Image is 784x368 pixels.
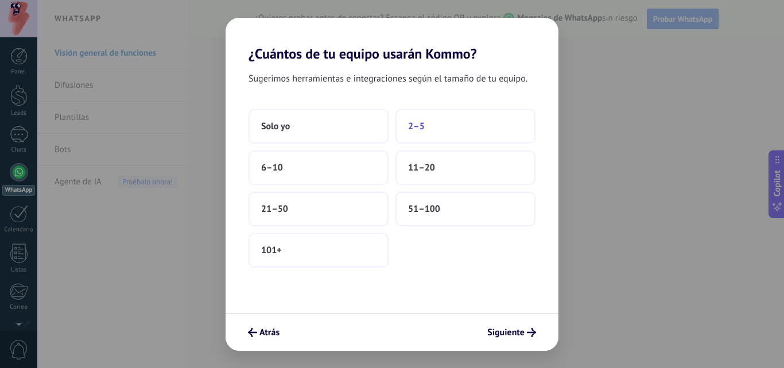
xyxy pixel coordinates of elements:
button: 11–20 [395,150,535,185]
span: Solo yo [261,121,290,132]
button: 6–10 [249,150,389,185]
span: Siguiente [487,328,525,336]
span: Atrás [259,328,280,336]
button: 2–5 [395,109,535,144]
span: 21–50 [261,203,288,215]
span: 6–10 [261,162,283,173]
button: 51–100 [395,192,535,226]
button: Siguiente [482,323,541,342]
h2: ¿Cuántos de tu equipo usarán Kommo? [226,18,558,62]
span: 51–100 [408,203,440,215]
span: 2–5 [408,121,425,132]
span: Sugerimos herramientas e integraciones según el tamaño de tu equipo. [249,71,527,86]
span: 101+ [261,245,282,256]
span: 11–20 [408,162,435,173]
button: Solo yo [249,109,389,144]
button: 21–50 [249,192,389,226]
button: Atrás [243,323,285,342]
button: 101+ [249,233,389,268]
